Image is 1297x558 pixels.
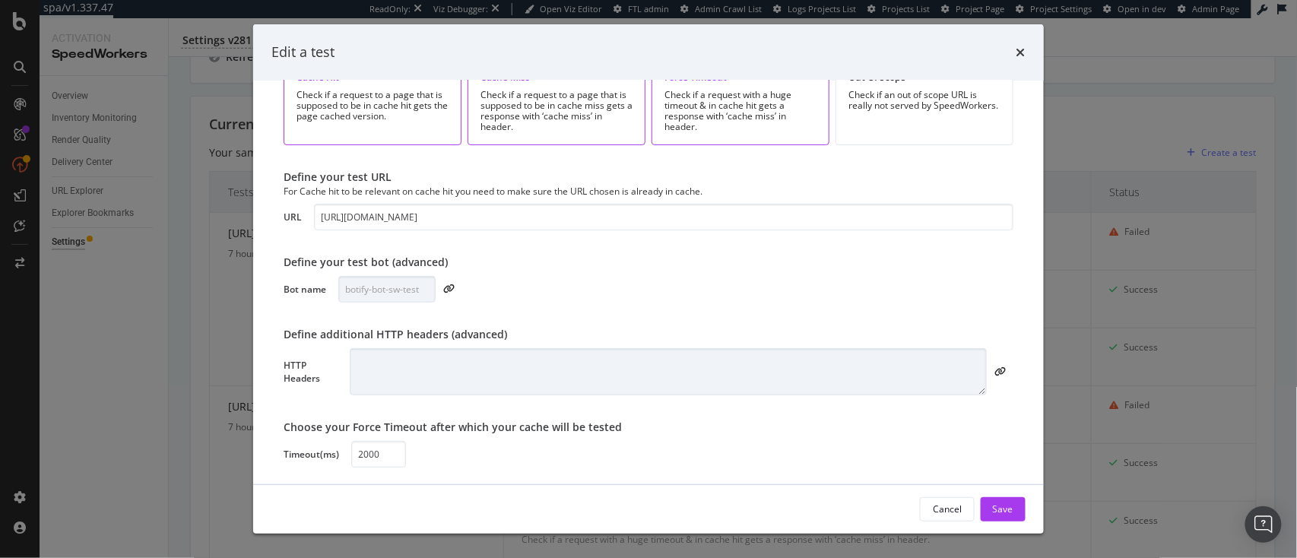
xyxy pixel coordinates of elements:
div: Bot name [284,283,326,296]
div: Choose your Force Timeout after which your cache will be tested [284,420,1013,435]
div: For Cache hit to be relevant on cache hit you need to make sure the URL chosen is already in cache. [284,185,1013,198]
div: Edit a test [271,43,335,62]
div: Save [993,503,1013,515]
div: Check if a request to a page that is supposed to be in cache miss gets a response with ‘cache mis... [480,90,633,132]
div: HTTP Headers [284,359,338,385]
button: Cancel [920,497,975,522]
div: modal [253,24,1044,534]
div: Define your test URL [284,170,1013,185]
div: Cancel [933,503,962,515]
div: times [1016,43,1026,62]
button: Save [981,497,1026,522]
div: Check if an out of scope URL is really not served by SpeedWorkers. [848,90,1000,111]
div: Define your test bot (advanced) [284,255,1013,270]
div: URL [284,211,302,224]
div: Check if a request to a page that is supposed to be in cache hit gets the page cached version. [297,90,449,122]
div: Timeout(ms) [284,448,339,461]
div: Define additional HTTP headers (advanced) [284,327,1013,342]
div: Check if a request with a huge timeout & in cache hit gets a response with ‘cache miss’ in header. [664,90,817,132]
div: Ouvrir le Messenger Intercom [1245,506,1282,543]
